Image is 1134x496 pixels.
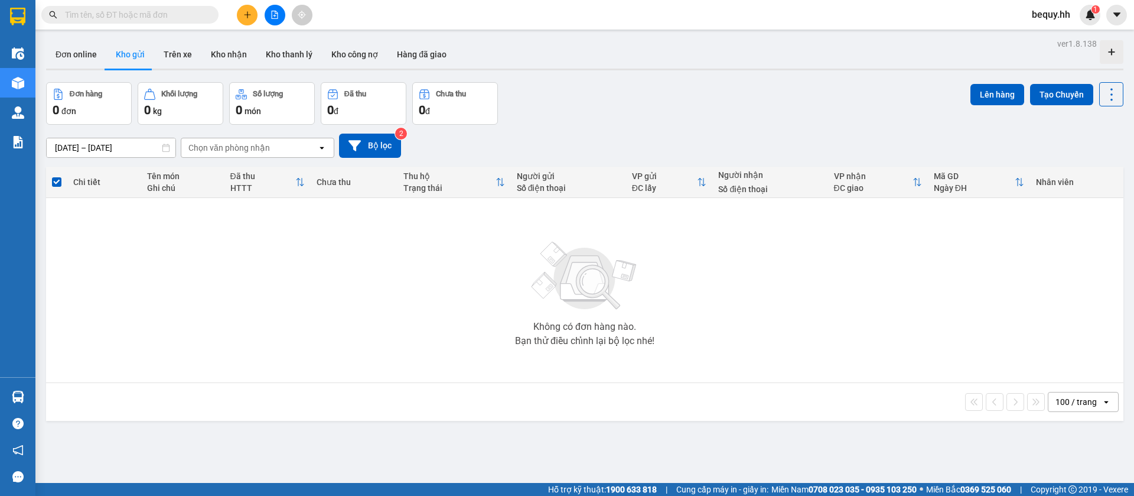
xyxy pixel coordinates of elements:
[397,167,511,198] th: Toggle SortBy
[809,485,917,494] strong: 0708 023 035 - 0935 103 250
[934,183,1015,193] div: Ngày ĐH
[1022,7,1080,22] span: bequy.hh
[395,128,407,140] sup: 2
[970,84,1024,105] button: Lên hàng
[12,136,24,148] img: solution-icon
[403,183,496,193] div: Trạng thái
[626,167,713,198] th: Toggle SortBy
[12,391,24,403] img: warehouse-icon
[161,90,197,98] div: Khối lượng
[419,103,425,117] span: 0
[245,106,261,116] span: món
[387,40,456,69] button: Hàng đã giao
[298,11,306,19] span: aim
[718,184,822,194] div: Số điện thoại
[1020,483,1022,496] span: |
[73,177,135,187] div: Chi tiết
[106,40,154,69] button: Kho gửi
[718,170,822,180] div: Người nhận
[147,171,219,181] div: Tên món
[632,183,698,193] div: ĐC lấy
[243,11,252,19] span: plus
[403,171,496,181] div: Thu hộ
[960,485,1011,494] strong: 0369 525 060
[934,171,1015,181] div: Mã GD
[265,5,285,25] button: file-add
[271,11,279,19] span: file-add
[533,322,636,332] div: Không có đơn hàng nào.
[317,143,327,153] svg: open
[49,11,57,19] span: search
[834,183,913,193] div: ĐC giao
[548,483,657,496] span: Hỗ trợ kỹ thuật:
[138,82,223,125] button: Khối lượng0kg
[1102,397,1111,407] svg: open
[606,485,657,494] strong: 1900 633 818
[632,171,698,181] div: VP gửi
[144,103,151,117] span: 0
[1085,9,1096,20] img: icon-new-feature
[147,183,219,193] div: Ghi chú
[828,167,928,198] th: Toggle SortBy
[154,40,201,69] button: Trên xe
[12,445,24,456] span: notification
[53,103,59,117] span: 0
[327,103,334,117] span: 0
[1030,84,1093,105] button: Tạo Chuyến
[10,8,25,25] img: logo-vxr
[65,8,204,21] input: Tìm tên, số ĐT hoặc mã đơn
[224,167,311,198] th: Toggle SortBy
[46,40,106,69] button: Đơn online
[61,106,76,116] span: đơn
[666,483,667,496] span: |
[12,471,24,482] span: message
[676,483,768,496] span: Cung cấp máy in - giấy in:
[334,106,338,116] span: đ
[926,483,1011,496] span: Miền Bắc
[1106,5,1127,25] button: caret-down
[344,90,366,98] div: Đã thu
[425,106,430,116] span: đ
[201,40,256,69] button: Kho nhận
[526,235,644,317] img: svg+xml;base64,PHN2ZyBjbGFzcz0ibGlzdC1wbHVnX19zdmciIHhtbG5zPSJodHRwOi8vd3d3LnczLm9yZy8yMDAwL3N2Zy...
[1112,9,1122,20] span: caret-down
[1068,485,1077,494] span: copyright
[1100,40,1123,64] div: Tạo kho hàng mới
[12,106,24,119] img: warehouse-icon
[339,134,401,158] button: Bộ lọc
[236,103,242,117] span: 0
[771,483,917,496] span: Miền Nam
[1093,5,1097,14] span: 1
[322,40,387,69] button: Kho công nợ
[317,177,392,187] div: Chưa thu
[46,82,132,125] button: Đơn hàng0đơn
[412,82,498,125] button: Chưa thu0đ
[1036,177,1117,187] div: Nhân viên
[1055,396,1097,408] div: 100 / trang
[229,82,315,125] button: Số lượng0món
[12,77,24,89] img: warehouse-icon
[517,171,620,181] div: Người gửi
[237,5,258,25] button: plus
[292,5,312,25] button: aim
[253,90,283,98] div: Số lượng
[1057,37,1097,50] div: ver 1.8.138
[1091,5,1100,14] sup: 1
[928,167,1030,198] th: Toggle SortBy
[515,336,654,346] div: Bạn thử điều chỉnh lại bộ lọc nhé!
[436,90,466,98] div: Chưa thu
[230,171,296,181] div: Đã thu
[517,183,620,193] div: Số điện thoại
[230,183,296,193] div: HTTT
[321,82,406,125] button: Đã thu0đ
[12,418,24,429] span: question-circle
[47,138,175,157] input: Select a date range.
[188,142,270,154] div: Chọn văn phòng nhận
[12,47,24,60] img: warehouse-icon
[256,40,322,69] button: Kho thanh lý
[153,106,162,116] span: kg
[834,171,913,181] div: VP nhận
[70,90,102,98] div: Đơn hàng
[920,487,923,492] span: ⚪️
